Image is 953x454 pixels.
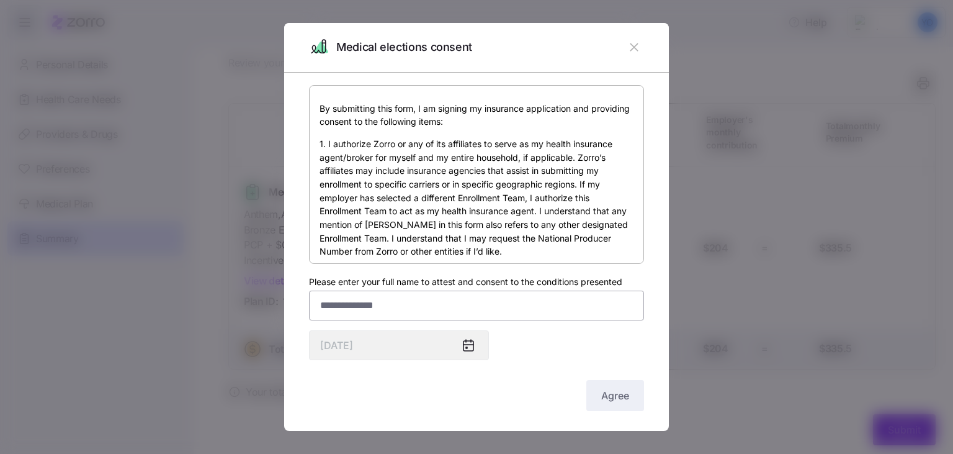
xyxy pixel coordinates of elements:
[309,275,622,289] label: Please enter your full name to attest and consent to the conditions presented
[601,388,629,403] span: Agree
[586,380,644,411] button: Agree
[320,102,633,129] p: By submitting this form, I am signing my insurance application and providing consent to the follo...
[320,137,633,258] p: 1. I authorize Zorro or any of its affiliates to serve as my health insurance agent/broker for my...
[309,330,489,360] input: MM/DD/YYYY
[336,39,472,57] span: Medical elections consent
